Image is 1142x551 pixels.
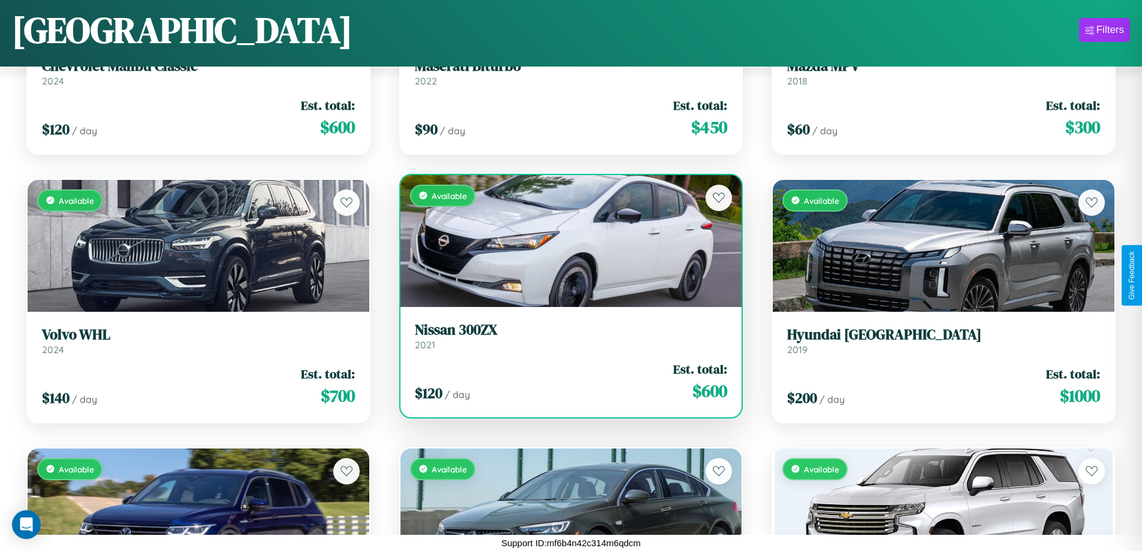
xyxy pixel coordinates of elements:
[415,383,442,403] span: $ 120
[12,510,41,539] div: Open Intercom Messenger
[1046,97,1100,114] span: Est. total:
[415,119,438,139] span: $ 90
[42,119,70,139] span: $ 120
[1065,115,1100,139] span: $ 300
[320,115,355,139] span: $ 600
[415,339,435,351] span: 2021
[415,75,437,87] span: 2022
[42,388,70,408] span: $ 140
[691,115,727,139] span: $ 450
[692,379,727,403] span: $ 600
[72,125,97,137] span: / day
[1079,18,1130,42] button: Filters
[59,464,94,474] span: Available
[42,326,355,356] a: Volvo WHL2024
[440,125,465,137] span: / day
[787,58,1100,75] h3: Mazda MPV
[415,321,728,339] h3: Nissan 300ZX
[812,125,837,137] span: / day
[804,464,839,474] span: Available
[42,344,64,356] span: 2024
[321,384,355,408] span: $ 700
[415,58,728,87] a: Maserati Biturbo2022
[787,344,807,356] span: 2019
[432,191,467,201] span: Available
[673,360,727,378] span: Est. total:
[1096,24,1124,36] div: Filters
[1046,365,1100,383] span: Est. total:
[72,393,97,405] span: / day
[787,58,1100,87] a: Mazda MPV2018
[415,58,728,75] h3: Maserati Biturbo
[787,119,810,139] span: $ 60
[445,389,470,401] span: / day
[432,464,467,474] span: Available
[42,58,355,75] h3: Chevrolet Malibu Classic
[501,535,641,551] p: Support ID: mf6b4n42c314m6qdcm
[787,388,817,408] span: $ 200
[787,326,1100,356] a: Hyundai [GEOGRAPHIC_DATA]2019
[301,97,355,114] span: Est. total:
[415,321,728,351] a: Nissan 300ZX2021
[787,75,807,87] span: 2018
[42,58,355,87] a: Chevrolet Malibu Classic2024
[12,5,352,55] h1: [GEOGRAPHIC_DATA]
[59,195,94,206] span: Available
[1060,384,1100,408] span: $ 1000
[42,326,355,344] h3: Volvo WHL
[804,195,839,206] span: Available
[301,365,355,383] span: Est. total:
[673,97,727,114] span: Est. total:
[1128,251,1136,300] div: Give Feedback
[787,326,1100,344] h3: Hyundai [GEOGRAPHIC_DATA]
[42,75,64,87] span: 2024
[819,393,845,405] span: / day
